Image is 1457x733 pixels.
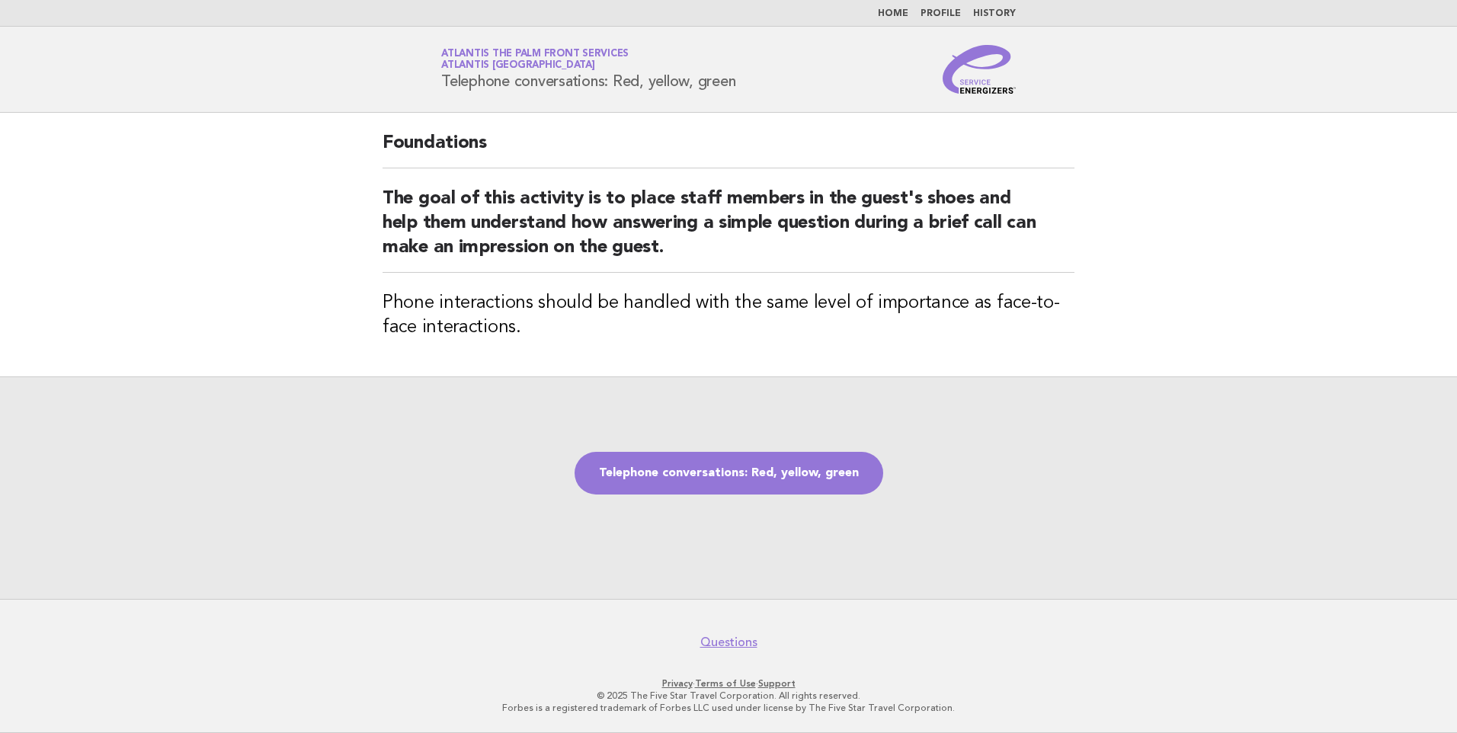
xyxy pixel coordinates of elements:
[921,9,961,18] a: Profile
[262,677,1195,690] p: · ·
[262,690,1195,702] p: © 2025 The Five Star Travel Corporation. All rights reserved.
[383,131,1074,168] h2: Foundations
[383,291,1074,340] h3: Phone interactions should be handled with the same level of importance as face-to-face interactions.
[695,678,756,689] a: Terms of Use
[758,678,796,689] a: Support
[878,9,908,18] a: Home
[575,452,883,495] a: Telephone conversations: Red, yellow, green
[383,187,1074,273] h2: The goal of this activity is to place staff members in the guest's shoes and help them understand...
[441,49,629,70] a: Atlantis The Palm Front ServicesAtlantis [GEOGRAPHIC_DATA]
[943,45,1016,94] img: Service Energizers
[441,61,595,71] span: Atlantis [GEOGRAPHIC_DATA]
[973,9,1016,18] a: History
[441,50,735,89] h1: Telephone conversations: Red, yellow, green
[262,702,1195,714] p: Forbes is a registered trademark of Forbes LLC used under license by The Five Star Travel Corpora...
[662,678,693,689] a: Privacy
[700,635,757,650] a: Questions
